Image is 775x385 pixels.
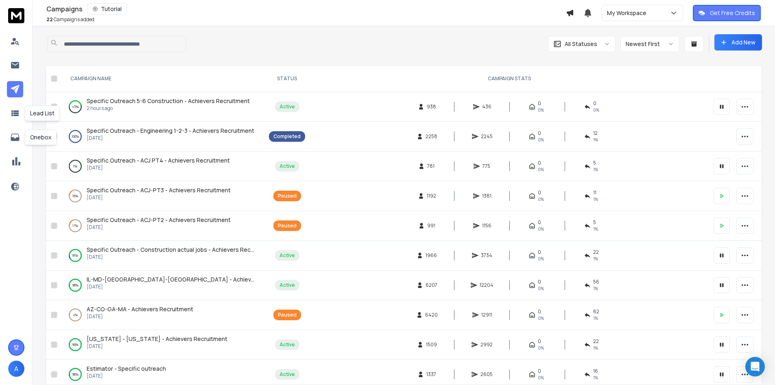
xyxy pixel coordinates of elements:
a: Specific Outreach - Engineering 1-2-3 - Achievers Recruitment [87,127,254,135]
span: 22 [46,16,53,23]
span: AZ-CO-GA-MA - Achievers Recruitment [87,305,193,313]
td: 1%Specific Outreach - ACJ PT4 - Achievers Recruitment[DATE] [61,152,264,181]
p: 4 % [73,311,78,319]
span: 22 [593,249,599,255]
p: [DATE] [87,284,256,290]
span: 0 [538,160,541,166]
p: [DATE] [87,135,254,141]
span: 5 [593,160,596,166]
span: 0% [538,345,544,351]
span: Specific Outreach - Construction actual jobs - Achievers Recruitment [87,246,274,253]
span: 2605 [480,371,493,378]
span: IL-MD-[GEOGRAPHIC_DATA]-[GEOGRAPHIC_DATA] - Achievers Recruitment [87,275,295,283]
p: 91 % [72,251,78,260]
td: 16%Specific Outreach - ACJ-PT3 - Achievers Recruitment[DATE] [61,181,264,211]
span: 0 [538,130,541,136]
span: 5 [593,219,596,226]
p: Get Free Credits [710,9,755,17]
span: 12204 [480,282,493,288]
span: 2992 [480,341,493,348]
span: 1192 [427,193,436,199]
span: 1 % [593,345,598,351]
span: 0 [538,279,541,285]
p: 96 % [72,370,79,378]
span: 0% [538,255,544,262]
span: 0% [538,136,544,143]
span: 12911 [481,312,492,318]
span: 781 [427,163,435,169]
span: 6207 [426,282,437,288]
div: Paused [278,312,297,318]
span: 0% [538,196,544,202]
th: CAMPAIGN STATS [310,66,709,92]
div: Active [279,103,295,110]
span: 56 [593,279,599,285]
p: 2 hours ago [87,105,250,112]
span: 1 % [593,374,598,381]
span: 436 [482,103,491,110]
span: 1966 [426,252,437,259]
button: Get Free Credits [693,5,761,21]
span: 0 [538,100,541,107]
p: 1 % [73,162,77,170]
span: 0 % [593,107,599,113]
span: 11 [593,189,596,196]
p: Campaigns added [46,16,94,23]
span: 775 [482,163,491,169]
a: Specific Outreach - ACJ-PT2 - Achievers Recruitment [87,216,231,224]
span: 1337 [426,371,436,378]
span: 0 [538,249,541,255]
div: Paused [278,193,297,199]
button: A [8,361,24,377]
span: 12 [593,130,598,136]
a: Specific Outreach - Construction actual jobs - Achievers Recruitment [87,246,256,254]
span: 1 % [593,136,598,143]
span: 0 [538,338,541,345]
div: Active [279,252,295,259]
div: Open Intercom Messenger [745,357,765,376]
th: CAMPAIGN NAME [61,66,264,92]
p: [DATE] [87,254,256,260]
span: 0 [538,219,541,226]
div: Onebox [25,130,57,145]
p: [DATE] [87,224,231,231]
p: All Statuses [565,40,597,48]
span: 0% [538,166,544,173]
p: My Workspace [607,9,650,17]
span: 62 [593,308,599,315]
span: 1 % [593,196,598,202]
button: Tutorial [87,3,127,15]
a: IL-MD-[GEOGRAPHIC_DATA]-[GEOGRAPHIC_DATA] - Achievers Recruitment [87,275,256,284]
span: 938 [427,103,436,110]
td: 4%AZ-CO-GA-MA - Achievers Recruitment[DATE] [61,300,264,330]
div: Completed [273,133,301,140]
span: 0 [593,100,596,107]
span: Specific Outreach - ACJ-PT2 - Achievers Recruitment [87,216,231,224]
p: [DATE] [87,165,230,171]
div: Paused [278,222,297,229]
div: Lead List [25,106,60,121]
td: 99%[US_STATE] - [US_STATE] - Achievers Recruitment[DATE] [61,330,264,360]
td: 98%IL-MD-[GEOGRAPHIC_DATA]-[GEOGRAPHIC_DATA] - Achievers Recruitment[DATE] [61,271,264,300]
span: 1 % [593,315,598,321]
td: 45%Specific Outreach 5-6 Construction - Achievers Recruitment2 hours ago [61,92,264,122]
p: [DATE] [87,343,227,350]
a: Estimator - Specific outreach [87,365,166,373]
span: Specific Outreach 5-6 Construction - Achievers Recruitment [87,97,250,105]
span: 2245 [481,133,493,140]
span: 1 % [593,285,598,292]
td: 91%Specific Outreach - Construction actual jobs - Achievers Recruitment[DATE] [61,241,264,271]
p: 17 % [72,222,78,230]
span: 6420 [425,312,438,318]
span: 991 [427,222,435,229]
span: 22 [593,338,599,345]
p: [DATE] [87,373,166,379]
span: 0% [538,107,544,113]
span: 0% [538,285,544,292]
span: 1 % [593,166,598,173]
p: 16 % [72,192,78,200]
button: Add New [714,34,762,51]
span: 1509 [426,341,437,348]
p: 99 % [72,341,79,349]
